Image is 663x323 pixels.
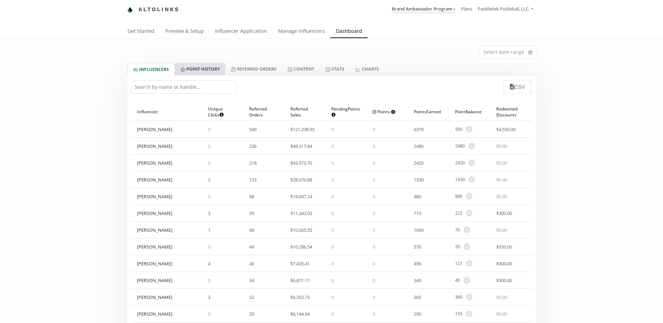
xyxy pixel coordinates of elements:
span: $ 0.00 [496,177,507,183]
span: $ 0.00 [496,227,507,233]
span: 0 [208,311,210,317]
span: 0 [331,227,334,233]
span: 32 [249,294,254,300]
span: 2480 [414,143,424,149]
span: 121 [455,260,462,267]
svg: calendar [528,49,533,56]
span: + [466,310,473,317]
span: $ 6,353.73 [290,294,310,300]
div: Point Balance [455,103,485,121]
span: Pending Points [331,106,360,118]
span: 2420 [455,159,465,166]
a: Preview & Setup [160,25,209,39]
span: 0 [373,193,375,200]
span: 0 [331,260,334,267]
a: Dashboard [330,25,368,39]
span: 0 [208,193,210,200]
span: 0 [331,311,334,317]
span: 0 [373,126,375,132]
span: 59 [249,210,254,216]
span: + [468,159,475,166]
span: 3 [208,294,210,300]
span: + [466,294,473,300]
span: 0 [373,311,375,317]
span: 218 [249,160,257,166]
a: INFLUENCERS [127,63,175,75]
a: Referred Orders [225,63,282,75]
span: 0 [208,160,210,166]
span: 290 [414,311,421,317]
span: 3 [208,210,210,216]
span: $ 0.00 [496,193,507,200]
span: + [463,243,470,250]
span: $ 49,317.84 [290,143,312,149]
span: Paddletek Pickleball, LLC [478,6,529,12]
span: 360 [455,294,462,300]
a: Paddletek Pickleball, LLC [478,6,533,14]
span: 360 [414,294,421,300]
span: $ 28,076.88 [290,177,312,183]
span: 20 [455,243,460,250]
span: 550 [455,126,462,132]
span: + [463,227,470,233]
span: 0 [331,193,334,200]
div: [PERSON_NAME] [137,193,172,200]
span: 0 [373,160,375,166]
span: $ 300.00 [496,210,512,216]
span: 0 [208,277,210,283]
a: Altolinks [127,4,180,15]
a: Stats [320,63,350,75]
div: Points Earned [414,103,444,121]
a: CHARTS [350,63,384,75]
span: + [463,277,470,283]
div: Referred Sales [290,103,320,121]
div: [PERSON_NAME] [137,210,172,216]
a: Content [282,63,320,75]
span: $ 0.00 [496,143,507,149]
span: 2480 [455,143,465,149]
img: favicon-32x32.png [127,7,133,13]
span: 1660 [414,227,424,233]
div: [PERSON_NAME] [137,277,172,283]
a: Influencer Application [209,25,273,39]
span: + [468,143,475,149]
span: 88 [249,193,254,200]
span: 6370 [414,126,424,132]
span: $ 11,343.03 [290,210,312,216]
span: $ 550.00 [496,244,512,250]
span: 710 [414,210,421,216]
span: 496 [414,260,421,267]
span: 0 [331,160,334,166]
span: 155 [455,310,462,317]
span: 133 [249,177,257,183]
span: 29 [249,311,254,317]
span: 1 [208,227,210,233]
span: 0 [331,143,334,149]
span: 0 [373,227,375,233]
span: 0 [331,294,334,300]
span: $ 10,565.55 [290,227,312,233]
div: [PERSON_NAME] [137,177,172,183]
a: Plans [461,6,472,12]
div: Referred Orders [249,103,279,121]
span: 40 [455,277,460,283]
span: 40 [249,260,254,267]
span: $ 0.00 [496,160,507,166]
div: [PERSON_NAME] [137,143,172,149]
span: + [466,210,473,216]
span: 880 [455,193,462,200]
span: $ 18,047.24 [290,193,312,200]
span: 340 [414,277,421,283]
span: 34 [249,277,254,283]
span: 0 [373,260,375,267]
span: 0 [331,126,334,132]
span: + [466,260,473,267]
div: Redeemed Discounts [496,103,526,121]
span: 2420 [414,160,424,166]
span: $ 6,871.17 [290,277,310,283]
span: 0 [208,126,210,132]
span: 549 [249,126,257,132]
span: 0 [373,143,375,149]
button: CSV [503,80,532,93]
span: 70 [455,227,460,233]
